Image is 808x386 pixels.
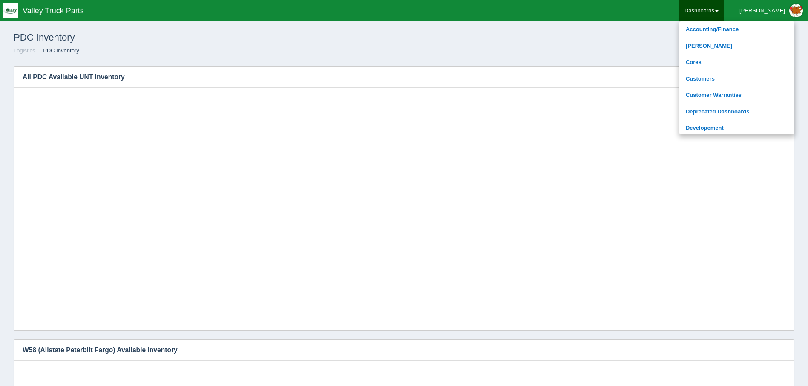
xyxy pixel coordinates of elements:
[739,2,785,19] div: [PERSON_NAME]
[37,47,79,55] li: PDC Inventory
[679,120,794,136] a: Developement
[14,340,781,361] h3: W58 (Allstate Peterbilt Fargo) Available Inventory
[679,87,794,104] a: Customer Warranties
[23,6,84,15] span: Valley Truck Parts
[14,28,404,47] h1: PDC Inventory
[14,47,35,54] a: Logistics
[679,104,794,120] a: Deprecated Dashboards
[3,3,18,18] img: q1blfpkbivjhsugxdrfq.png
[679,21,794,38] a: Accounting/Finance
[14,67,781,88] h3: All PDC Available UNT Inventory
[679,54,794,71] a: Cores
[789,4,803,17] img: Profile Picture
[679,71,794,87] a: Customers
[679,38,794,55] a: [PERSON_NAME]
